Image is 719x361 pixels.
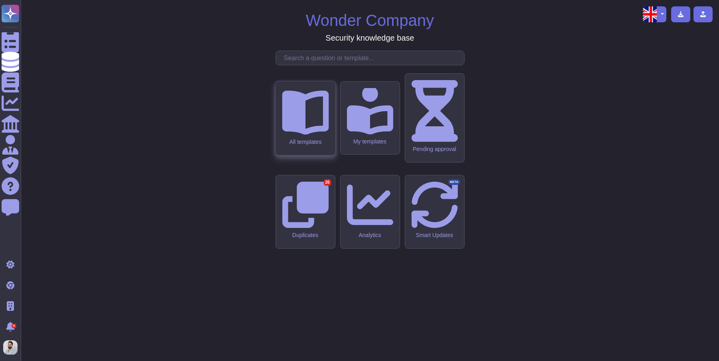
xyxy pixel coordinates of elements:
div: 9 [12,324,16,328]
h1: Wonder Company [306,11,434,30]
div: BETA [448,179,460,185]
div: Duplicates [282,232,329,239]
button: user [2,339,23,356]
div: 26 [324,179,331,186]
div: My templates [347,138,393,145]
img: en [643,6,659,22]
div: Analytics [347,232,393,239]
div: Pending approval [412,146,458,153]
h3: Security knowledge base [325,33,414,43]
img: user [3,340,18,355]
div: Smart Updates [412,232,458,239]
input: Search a question or template... [280,51,464,65]
div: All templates [282,138,329,145]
